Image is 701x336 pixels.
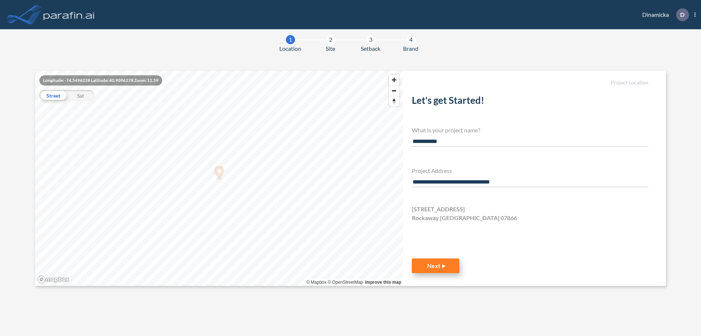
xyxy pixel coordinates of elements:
div: 2 [326,35,335,44]
div: Dinamicka [631,8,696,21]
a: OpenStreetMap [327,280,363,285]
span: Setback [361,44,380,53]
span: Location [279,44,301,53]
h4: Project Address [412,167,648,174]
div: Map marker [214,166,224,181]
img: logo [42,7,96,22]
canvas: Map [35,71,403,286]
h4: What is your project name? [412,127,648,133]
span: Brand [403,44,418,53]
button: Next [412,258,459,273]
a: Mapbox homepage [37,275,69,284]
h5: Project Location [412,80,648,86]
span: [STREET_ADDRESS] [412,205,465,214]
span: Rockaway [GEOGRAPHIC_DATA] 07866 [412,214,517,222]
span: Site [326,44,335,53]
button: Zoom out [389,85,399,96]
a: Improve this map [365,280,401,285]
div: Street [39,90,67,101]
div: 3 [366,35,375,44]
a: Mapbox [306,280,326,285]
div: 4 [406,35,415,44]
div: 1 [286,35,295,44]
div: Longitude: -74.5496228 Latitude: 40.9096278 Zoom: 12.59 [39,75,162,86]
button: Zoom in [389,75,399,85]
div: Sat [67,90,94,101]
h2: Let's get Started! [412,95,648,109]
p: D [680,11,685,18]
button: Reset bearing to north [389,96,399,106]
